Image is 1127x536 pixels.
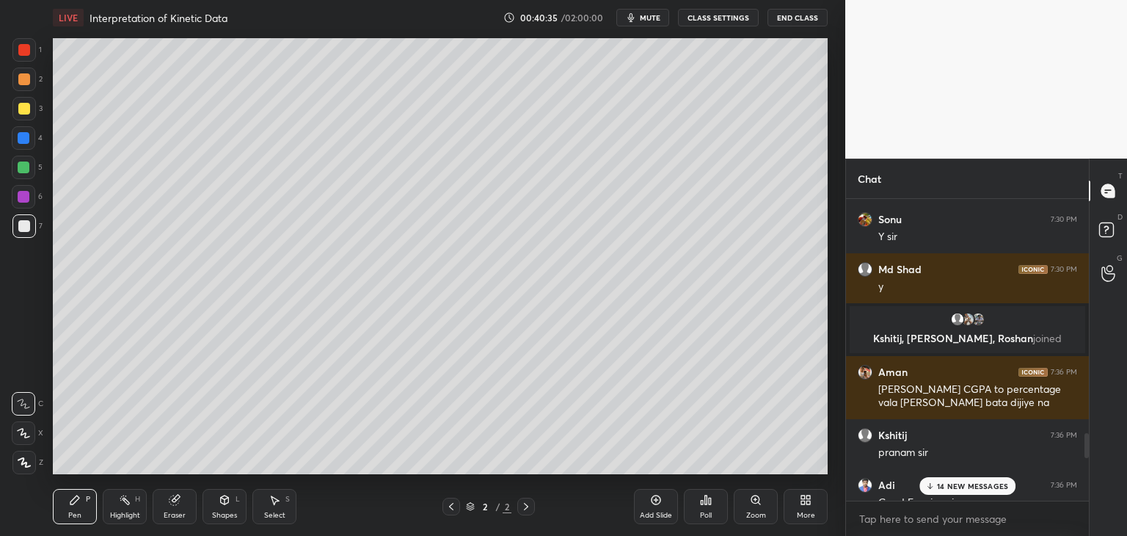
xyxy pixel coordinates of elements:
p: D [1117,211,1123,222]
div: Select [264,512,285,519]
div: 7 [12,214,43,238]
div: Highlight [110,512,140,519]
div: H [135,496,140,503]
h4: Interpretation of Kinetic Data [90,11,227,25]
h6: Sonu [878,213,902,226]
div: y [878,280,1077,294]
div: Pen [68,512,81,519]
div: L [236,496,240,503]
div: X [12,421,43,445]
button: CLASS SETTINGS [678,9,759,26]
p: T [1118,170,1123,181]
img: 54ad1fdd044a4d7292e49c516d6afec4.55610627_3 [960,312,975,327]
div: [PERSON_NAME] CGPA to percentage vala [PERSON_NAME] bata dijiye na [878,383,1077,410]
p: 14 NEW MESSAGES [937,482,1008,490]
div: Add Slide [640,512,672,519]
div: pranam sir [878,446,1077,460]
div: 3 [12,97,43,120]
div: Z [12,451,43,474]
div: 2 [478,502,492,511]
button: End Class [767,9,828,26]
div: Y sir [878,230,1077,245]
div: 7:36 PM [1051,368,1077,377]
div: Eraser [164,512,186,519]
div: More [797,512,815,519]
img: iconic-dark.1390631f.png [1018,368,1048,377]
div: 7:36 PM [1051,481,1077,490]
div: / [495,502,500,511]
div: 7:30 PM [1051,215,1077,224]
h6: Aman [878,366,908,379]
img: 949e29f9862f4caf874f4e4ce80cebf2.88861290_3 [858,365,872,380]
div: P [86,496,90,503]
div: LIVE [53,9,84,26]
div: 6 [12,185,43,209]
div: C [12,392,43,416]
div: 2 [12,68,43,91]
img: default.png [858,428,872,443]
div: 7:36 PM [1051,431,1077,440]
button: mute [616,9,669,26]
div: Good Evening sir [878,496,1077,510]
img: iconic-dark.1390631f.png [1018,265,1048,274]
img: default.png [858,262,872,277]
div: grid [846,199,1089,501]
div: 7:30 PM [1051,265,1077,274]
img: 9006e902aae841d38d95a0cfa54c62c1.jpg [858,478,872,493]
h6: Adi [878,479,895,492]
div: Poll [700,512,712,519]
h6: Kshitij [878,429,907,442]
img: default.png [950,312,965,327]
p: Chat [846,159,893,198]
p: Kshitij, [PERSON_NAME], Roshan [858,333,1076,344]
div: 2 [503,500,511,513]
div: Zoom [746,512,766,519]
h6: Md Shad [878,263,922,276]
div: Shapes [212,512,237,519]
div: 4 [12,126,43,150]
img: 3 [971,312,985,327]
span: mute [640,12,660,23]
div: 1 [12,38,42,62]
span: joined [1033,331,1062,345]
img: e9c240ff75274104827f226b681b4d65.94873631_3 [858,212,872,227]
div: S [285,496,290,503]
p: G [1117,253,1123,264]
div: 5 [12,156,43,179]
